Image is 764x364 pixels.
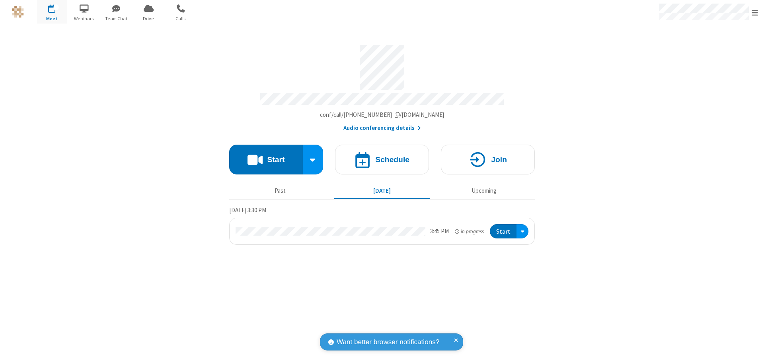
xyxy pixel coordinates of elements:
[303,145,324,174] div: Start conference options
[436,183,532,198] button: Upcoming
[343,124,421,133] button: Audio conferencing details
[101,15,131,22] span: Team Chat
[37,15,67,22] span: Meet
[335,145,429,174] button: Schedule
[54,4,59,10] div: 1
[229,39,535,133] section: Account details
[516,224,528,239] div: Open menu
[69,15,99,22] span: Webinars
[334,183,430,198] button: [DATE]
[229,205,535,245] section: Today's Meetings
[134,15,164,22] span: Drive
[455,228,484,235] em: in progress
[441,145,535,174] button: Join
[320,110,444,120] button: Copy my meeting room linkCopy my meeting room link
[232,183,328,198] button: Past
[267,156,285,163] h4: Start
[337,337,439,347] span: Want better browser notifications?
[166,15,196,22] span: Calls
[12,6,24,18] img: QA Selenium DO NOT DELETE OR CHANGE
[375,156,409,163] h4: Schedule
[491,156,507,163] h4: Join
[229,145,303,174] button: Start
[229,206,266,214] span: [DATE] 3:30 PM
[490,224,516,239] button: Start
[320,111,444,118] span: Copy my meeting room link
[430,227,449,236] div: 3:45 PM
